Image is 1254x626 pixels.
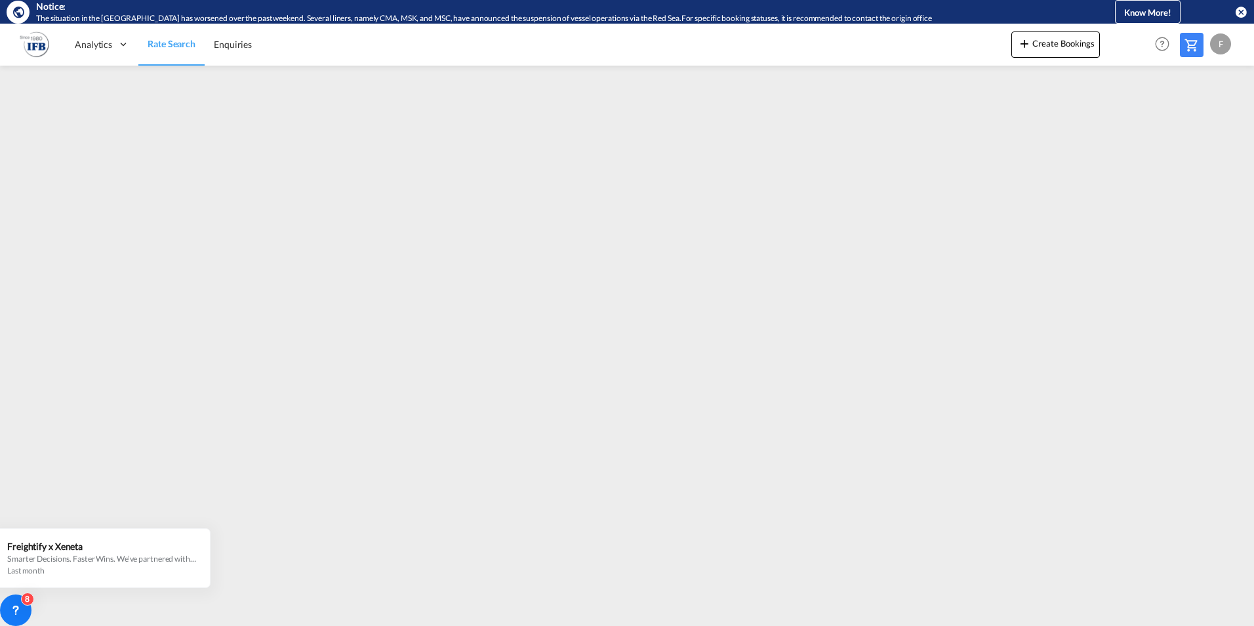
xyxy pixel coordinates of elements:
img: b628ab10256c11eeb52753acbc15d091.png [20,30,49,59]
span: Analytics [75,38,112,51]
div: Analytics [66,23,138,66]
span: Enquiries [214,39,252,50]
div: The situation in the Red Sea has worsened over the past weekend. Several liners, namely CMA, MSK,... [36,13,1061,24]
span: Know More! [1124,7,1171,18]
a: Enquiries [205,23,261,66]
span: Rate Search [148,38,195,49]
button: icon-plus 400-fgCreate Bookings [1011,31,1100,58]
div: F [1210,33,1231,54]
div: Help [1151,33,1180,56]
span: Help [1151,33,1173,55]
md-icon: icon-plus 400-fg [1017,35,1032,51]
md-icon: icon-earth [12,5,25,18]
button: icon-close-circle [1234,5,1247,18]
a: Rate Search [138,23,205,66]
